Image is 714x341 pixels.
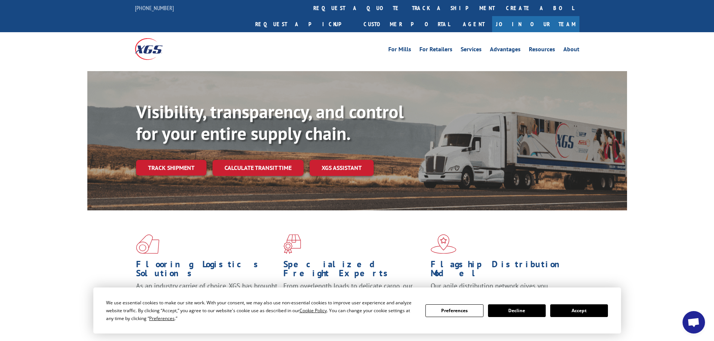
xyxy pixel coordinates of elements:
[488,304,546,317] button: Decline
[431,281,569,299] span: Our agile distribution network gives you nationwide inventory management on demand.
[250,16,358,32] a: Request a pickup
[299,307,327,314] span: Cookie Policy
[490,46,521,55] a: Advantages
[93,287,621,334] div: Cookie Consent Prompt
[563,46,579,55] a: About
[283,281,425,315] p: From overlength loads to delicate cargo, our experienced staff knows the best way to move your fr...
[136,234,159,254] img: xgs-icon-total-supply-chain-intelligence-red
[431,234,457,254] img: xgs-icon-flagship-distribution-model-red
[358,16,455,32] a: Customer Portal
[419,46,452,55] a: For Retailers
[310,160,374,176] a: XGS ASSISTANT
[388,46,411,55] a: For Mills
[461,46,482,55] a: Services
[213,160,304,176] a: Calculate transit time
[106,299,416,322] div: We use essential cookies to make our site work. With your consent, we may also use non-essential ...
[283,234,301,254] img: xgs-icon-focused-on-flooring-red
[492,16,579,32] a: Join Our Team
[550,304,608,317] button: Accept
[149,315,175,322] span: Preferences
[136,100,404,145] b: Visibility, transparency, and control for your entire supply chain.
[136,281,277,308] span: As an industry carrier of choice, XGS has brought innovation and dedication to flooring logistics...
[136,260,278,281] h1: Flooring Logistics Solutions
[455,16,492,32] a: Agent
[529,46,555,55] a: Resources
[135,4,174,12] a: [PHONE_NUMBER]
[283,260,425,281] h1: Specialized Freight Experts
[136,160,207,176] a: Track shipment
[425,304,483,317] button: Preferences
[431,260,572,281] h1: Flagship Distribution Model
[683,311,705,334] div: Open chat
